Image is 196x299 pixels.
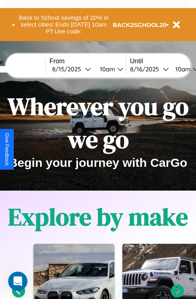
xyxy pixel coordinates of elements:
[15,12,113,37] button: Back to School savings of 20% in select cities! Ends [DATE] 10am PT.Use code:
[113,21,166,28] b: BACK2SCHOOL20
[4,133,10,166] div: Give Feedback
[171,65,193,73] div: 10am
[50,58,126,65] label: From
[50,65,93,73] button: 8/15/2025
[93,65,126,73] button: 10am
[96,65,117,73] div: 10am
[8,200,188,233] h1: Explore by make
[8,272,27,291] iframe: Intercom live chat
[130,65,163,73] div: 8 / 16 / 2025
[52,65,85,73] div: 8 / 15 / 2025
